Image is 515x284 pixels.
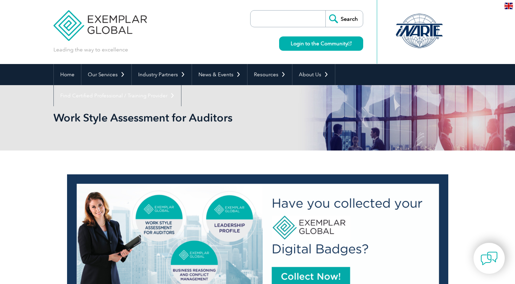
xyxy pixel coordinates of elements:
h2: Work Style Assessment for Auditors [53,112,339,123]
a: Industry Partners [132,64,192,85]
a: Find Certified Professional / Training Provider [54,85,181,106]
a: Login to the Community [279,36,363,51]
a: Resources [247,64,292,85]
input: Search [325,11,363,27]
a: Our Services [81,64,131,85]
a: About Us [292,64,335,85]
a: Home [54,64,81,85]
img: en [504,3,513,9]
img: contact-chat.png [481,250,498,267]
a: News & Events [192,64,247,85]
img: open_square.png [348,42,352,45]
p: Leading the way to excellence [53,46,128,53]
